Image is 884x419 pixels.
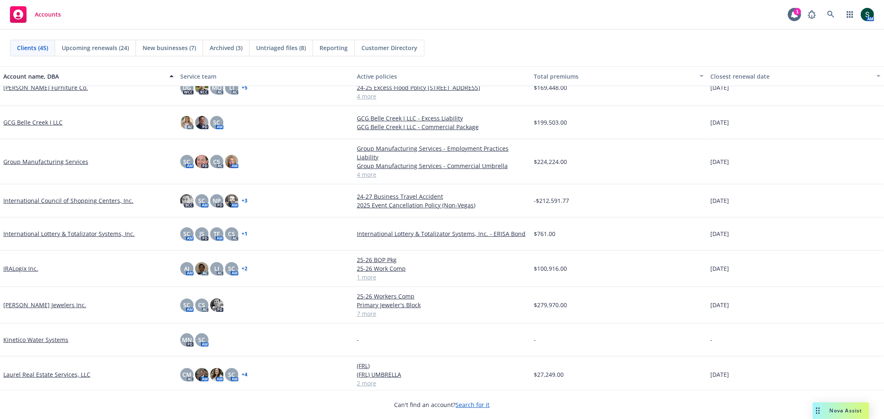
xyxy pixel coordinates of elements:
span: Untriaged files (8) [256,43,306,52]
a: Group Manufacturing Services - Commercial Umbrella [357,161,527,170]
img: photo [180,194,194,207]
span: SC [198,335,205,344]
a: International Lottery & Totalizator Systems, Inc. - ERISA Bond [357,229,527,238]
span: [DATE] [710,229,729,238]
span: $100,916.00 [534,264,567,273]
span: Upcoming renewals (24) [62,43,129,52]
a: GCG Belle Creek I LLC - Excess Liability [357,114,527,123]
span: [DATE] [710,83,729,92]
span: Clients (45) [17,43,48,52]
span: NP [213,196,221,205]
span: Accounts [35,11,61,18]
span: JS [199,229,204,238]
span: New businesses (7) [143,43,196,52]
span: - [534,335,536,344]
span: SC [183,301,190,309]
button: Total premiums [530,66,707,86]
div: Closest renewal date [710,72,872,81]
span: - [710,335,712,344]
span: SC [183,157,190,166]
span: [DATE] [710,157,729,166]
span: Can't find an account? [395,400,490,409]
a: GCG Belle Creek I LLC [3,118,63,127]
span: [DATE] [710,301,729,309]
div: Total premiums [534,72,695,81]
div: Active policies [357,72,527,81]
img: photo [210,299,223,312]
span: Customer Directory [361,43,417,52]
a: Laurel Real Estate Services, LLC [3,370,90,379]
span: SC [228,264,235,273]
a: International Council of Shopping Centers, Inc. [3,196,133,205]
div: Drag to move [813,402,823,419]
img: photo [180,116,194,129]
a: Accounts [7,3,64,26]
span: CS [213,157,220,166]
span: [DATE] [710,264,729,273]
a: 25-26 Workers Comp [357,292,527,301]
span: SC [183,229,190,238]
button: Active policies [354,66,530,86]
div: Account name, DBA [3,72,165,81]
a: 2025 Event Cancellation Policy (Non-Vegas) [357,201,527,209]
a: Kinetico Water Systems [3,335,68,344]
a: + 3 [242,198,247,203]
a: Search for it [456,401,490,409]
span: [DATE] [710,118,729,127]
span: DG [183,83,191,92]
a: (FRL) UMBRELLA [357,370,527,379]
a: + 2 [242,266,247,271]
img: photo [195,155,208,168]
span: - [357,335,359,344]
a: Search [823,6,839,23]
span: Archived (3) [210,43,242,52]
span: -$212,591.77 [534,196,569,205]
span: CS [198,301,205,309]
div: Service team [180,72,351,81]
a: Report a Bug [804,6,820,23]
span: MQ [212,83,222,92]
a: [PERSON_NAME] Jewelers Inc. [3,301,86,309]
span: [DATE] [710,196,729,205]
a: 24-25 Excess Flood Policy [STREET_ADDRESS] [357,83,527,92]
a: 1 more [357,273,527,282]
span: CS [228,229,235,238]
img: photo [195,116,208,129]
a: 25-26 Work Comp [357,264,527,273]
a: + 4 [242,372,247,377]
img: photo [225,155,238,168]
a: Primary Jeweler's Block [357,301,527,309]
span: $199,503.00 [534,118,567,127]
a: [PERSON_NAME] Furniture Co. [3,83,88,92]
a: 7 more [357,309,527,318]
span: $761.00 [534,229,555,238]
a: + 1 [242,231,247,236]
a: + 5 [242,85,247,90]
a: 24-27 Business Travel Accident [357,192,527,201]
span: $169,448.00 [534,83,567,92]
img: photo [195,368,208,381]
div: 1 [794,7,801,15]
span: SC [228,370,235,379]
span: $224,224.00 [534,157,567,166]
span: SC [213,118,220,127]
span: $27,249.00 [534,370,564,379]
img: photo [210,368,223,381]
span: MN [182,335,192,344]
a: 4 more [357,170,527,179]
a: 2 more [357,379,527,388]
span: LI [229,83,234,92]
img: photo [861,8,874,21]
img: photo [195,81,208,94]
button: Nova Assist [813,402,869,419]
span: AJ [184,264,189,273]
a: 25-26 BOP Pkg [357,255,527,264]
span: TF [213,229,220,238]
a: Group Manufacturing Services - Employment Practices Liability [357,144,527,161]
